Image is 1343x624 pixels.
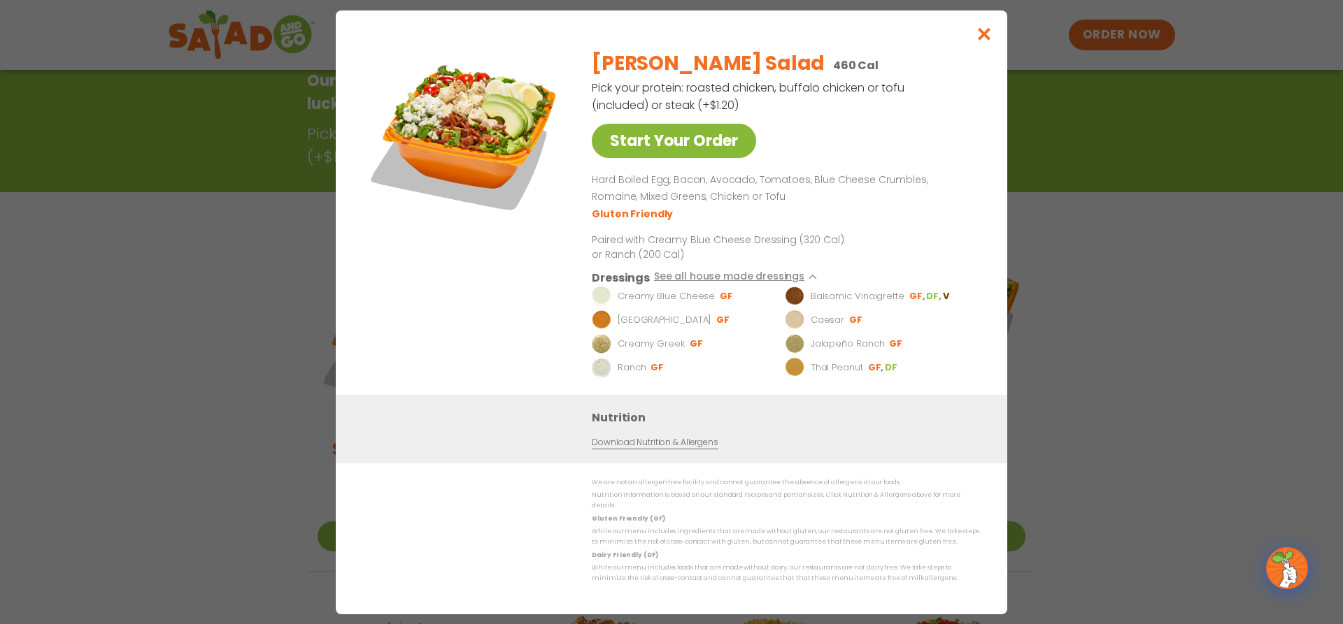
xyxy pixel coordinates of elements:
p: Creamy Blue Cheese [618,289,715,303]
a: Start Your Order [592,124,756,158]
p: While our menu includes ingredients that are made without gluten, our restaurants are not gluten ... [592,526,979,548]
strong: Gluten Friendly (GF) [592,514,665,522]
p: Caesar [811,312,844,326]
button: Close modal [962,10,1007,57]
li: GF [651,361,665,373]
img: wpChatIcon [1267,549,1307,588]
p: We are not an allergen free facility and cannot guarantee the absence of allergens in our foods. [592,477,979,488]
li: GF [909,289,926,302]
button: See all house made dressings [654,268,824,286]
p: Ranch [618,360,646,374]
p: Hard Boiled Egg, Bacon, Avocado, Tomatoes, Blue Cheese Crumbles, Romaine, Mixed Greens, Chicken o... [592,172,974,205]
img: Dressing preview image for Creamy Greek [592,333,611,353]
h3: Nutrition [592,408,986,426]
p: Pick your protein: roasted chicken, buffalo chicken or tofu (included) or steak (+$1.20) [592,79,907,114]
img: Dressing preview image for Ranch [592,357,611,377]
p: Paired with Creamy Blue Cheese Dressing (320 Cal) or Ranch (200 Cal) [592,232,851,261]
img: Dressing preview image for BBQ Ranch [592,310,611,329]
li: GF [690,337,704,349]
p: Balsamic Vinaigrette [811,289,904,303]
h3: Dressings [592,268,650,286]
p: 460 Cal [833,57,879,74]
li: GF [889,337,904,349]
strong: Dairy Friendly (DF) [592,550,658,558]
p: Creamy Greek [618,336,685,350]
p: Nutrition information is based on our standard recipes and portion sizes. Click Nutrition & Aller... [592,490,979,511]
li: Gluten Friendly [592,206,675,221]
li: DF [885,361,899,373]
h2: [PERSON_NAME] Salad [592,49,825,78]
p: Thai Peanut [811,360,863,374]
a: Download Nutrition & Allergens [592,435,718,449]
img: Dressing preview image for Caesar [785,310,804,329]
img: Dressing preview image for Thai Peanut [785,357,804,377]
li: GF [868,361,885,373]
li: DF [926,289,942,302]
li: GF [720,289,734,302]
li: GF [849,313,864,326]
img: Dressing preview image for Creamy Blue Cheese [592,286,611,305]
li: V [943,289,951,302]
p: While our menu includes foods that are made without dairy, our restaurants are not dairy free. We... [592,563,979,584]
li: GF [716,313,731,326]
img: Dressing preview image for Jalapeño Ranch [785,333,804,353]
img: Featured product photo for Cobb Salad [367,38,563,234]
img: Dressing preview image for Balsamic Vinaigrette [785,286,804,305]
p: [GEOGRAPHIC_DATA] [618,312,711,326]
p: Jalapeño Ranch [811,336,885,350]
